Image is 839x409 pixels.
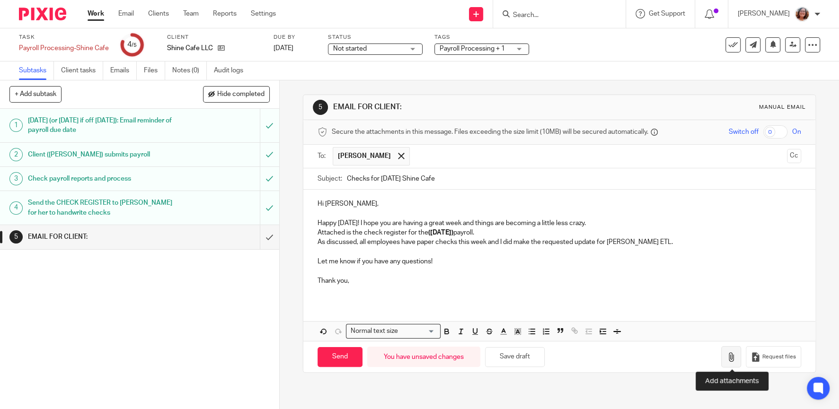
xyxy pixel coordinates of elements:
div: 4 [9,201,23,215]
div: You have unsaved changes [367,347,480,367]
p: Attached is the check register for the payroll. [318,228,801,237]
label: Subject: [318,174,342,183]
p: As discussed, all employees have paper checks this week and I did make the requested update for [... [318,237,801,247]
span: Request files [762,353,796,361]
span: Normal text size [348,326,400,336]
h1: EMAIL FOR CLIENT: [28,230,177,244]
img: Pixie [19,8,66,20]
a: Notes (0) [172,61,207,80]
button: + Add subtask [9,86,62,102]
label: Task [19,34,109,41]
div: 3 [9,172,23,185]
span: On [792,127,801,137]
span: [PERSON_NAME] [338,151,391,161]
p: [PERSON_NAME] [738,9,790,18]
span: Secure the attachments in this message. Files exceeding the size limit (10MB) will be secured aut... [332,127,648,137]
div: 2 [9,148,23,161]
div: 4 [127,39,137,50]
span: Get Support [649,10,685,17]
label: Client [167,34,262,41]
h1: Send the CHECK REGISTER to [PERSON_NAME] for her to handwrite checks [28,196,177,220]
label: Status [328,34,423,41]
div: Payroll Processing-Shine Cafe [19,44,109,53]
h1: Client ([PERSON_NAME]) submits payroll [28,148,177,162]
input: Send [318,347,362,367]
button: Hide completed [203,86,270,102]
div: Manual email [759,104,806,111]
a: Settings [251,9,276,18]
p: Hi [PERSON_NAME], [318,199,801,209]
a: Emails [110,61,137,80]
span: Switch off [729,127,759,137]
input: Search for option [401,326,435,336]
a: Audit logs [214,61,250,80]
small: /5 [132,43,137,48]
p: Let me know if you have any questions! [318,257,801,266]
span: Not started [333,45,367,52]
span: [DATE] [274,45,293,52]
div: 5 [9,230,23,244]
h1: [DATE] (or [DATE] if off [DATE]): Email reminder of payroll due date [28,113,177,138]
p: Shine Cafe LLC [167,44,213,53]
a: Work [88,9,104,18]
button: Cc [787,149,801,163]
img: LB%20Reg%20Headshot%208-2-23.jpg [795,7,810,22]
span: Hide completed [217,91,265,98]
a: Email [118,9,134,18]
a: Team [183,9,199,18]
a: Clients [148,9,169,18]
p: Thank you, [318,276,801,286]
a: Subtasks [19,61,54,80]
input: Search [512,11,597,20]
div: Search for option [346,324,441,339]
button: Save draft [485,347,545,367]
label: Tags [434,34,529,41]
div: 1 [9,119,23,132]
label: Due by [274,34,316,41]
h1: Check payroll reports and process [28,172,177,186]
a: Client tasks [61,61,103,80]
div: 5 [313,100,328,115]
button: Request files [746,346,801,367]
span: Payroll Processing + 1 [440,45,505,52]
label: To: [318,151,328,161]
h1: EMAIL FOR CLIENT: [333,102,580,112]
a: Files [144,61,165,80]
strong: ([DATE]) [428,229,453,236]
p: Happy [DATE]! I hope you are having a great week and things are becoming a little less crazy. [318,218,801,228]
a: Reports [213,9,237,18]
